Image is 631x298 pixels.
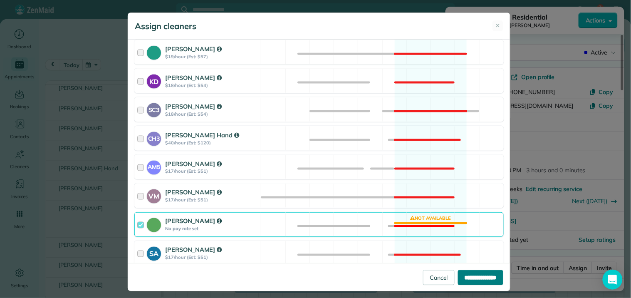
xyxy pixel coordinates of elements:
strong: [PERSON_NAME] Hand [165,131,239,139]
strong: $17/hour (Est: $51) [165,197,258,203]
div: Open Intercom Messenger [603,270,623,290]
strong: [PERSON_NAME] [165,246,222,254]
strong: $19/hour (Est: $57) [165,54,258,60]
strong: $40/hour (Est: $120) [165,140,258,146]
strong: $18/hour (Est: $54) [165,82,258,88]
strong: $17/hour (Est: $51) [165,255,258,261]
strong: [PERSON_NAME] [165,189,222,196]
strong: [PERSON_NAME] [165,160,222,168]
strong: KD [147,74,161,87]
strong: SC3 [147,103,161,114]
a: Cancel [423,270,455,285]
strong: $18/hour (Est: $54) [165,111,258,117]
strong: AM5 [147,161,161,172]
strong: [PERSON_NAME] [165,217,222,225]
strong: [PERSON_NAME] [165,74,222,82]
strong: No pay rate set [165,226,258,232]
strong: VM [147,189,161,201]
strong: SA [147,247,161,259]
strong: CH3 [147,132,161,143]
h5: Assign cleaners [135,20,196,32]
span: ✕ [496,22,500,30]
strong: [PERSON_NAME] [165,102,222,110]
strong: [PERSON_NAME] [165,45,222,53]
strong: $17/hour (Est: $51) [165,169,258,174]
